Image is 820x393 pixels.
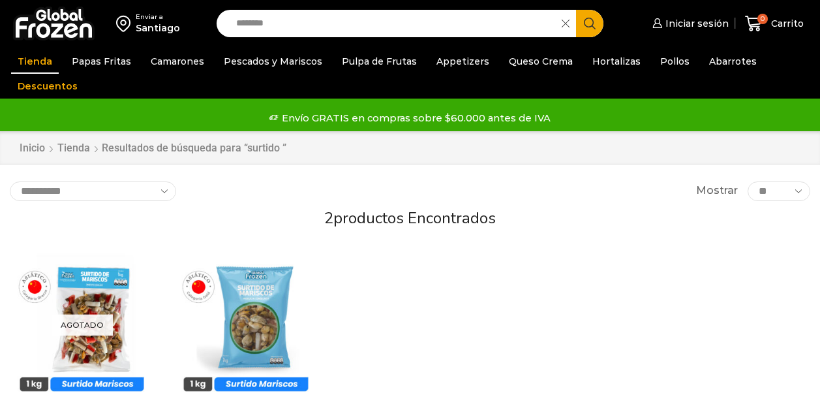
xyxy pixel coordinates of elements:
[502,49,579,74] a: Queso Crema
[102,142,286,154] h1: Resultados de búsqueda para “surtido ”
[333,208,496,228] span: productos encontrados
[662,17,729,30] span: Iniciar sesión
[768,17,804,30] span: Carrito
[649,10,729,37] a: Iniciar sesión
[335,49,423,74] a: Pulpa de Frutas
[19,141,46,156] a: Inicio
[703,49,763,74] a: Abarrotes
[136,12,180,22] div: Enviar a
[65,49,138,74] a: Papas Fritas
[742,8,807,39] a: 0 Carrito
[11,74,84,99] a: Descuentos
[696,183,738,198] span: Mostrar
[10,181,176,201] select: Pedido de la tienda
[576,10,603,37] button: Search button
[116,12,136,35] img: address-field-icon.svg
[52,315,113,336] p: Agotado
[654,49,696,74] a: Pollos
[324,208,333,228] span: 2
[144,49,211,74] a: Camarones
[757,14,768,24] span: 0
[430,49,496,74] a: Appetizers
[19,141,286,156] nav: Breadcrumb
[136,22,180,35] div: Santiago
[57,141,91,156] a: Tienda
[586,49,647,74] a: Hortalizas
[217,49,329,74] a: Pescados y Mariscos
[11,49,59,74] a: Tienda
